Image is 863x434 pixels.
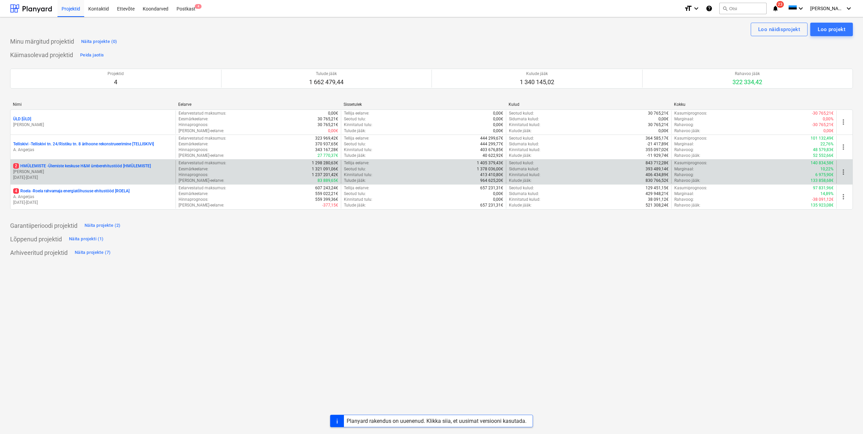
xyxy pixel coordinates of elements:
p: Sidumata kulud : [509,166,539,172]
p: 10,22% [820,166,834,172]
div: ÜLD [ÜLD][PERSON_NAME] [13,116,173,128]
p: 657 231,31€ [480,185,503,191]
span: search [722,6,728,11]
p: 40 622,92€ [483,153,503,159]
span: [PERSON_NAME] [810,6,844,11]
p: 30 765,21€ [648,122,669,128]
p: 52 552,66€ [813,153,834,159]
p: 1 237 201,42€ [312,172,338,178]
p: [PERSON_NAME]-eelarve : [179,202,224,208]
button: Otsi [719,3,767,14]
span: more_vert [839,193,847,201]
div: Peida jaotis [80,51,104,59]
p: A. Angerjas [13,147,173,153]
p: Hinnaprognoos : [179,172,208,178]
p: 429 948,21€ [646,191,669,197]
p: 1 662 479,44 [309,78,344,86]
p: Rahavoog : [674,147,694,153]
div: Näita projekte (2) [85,222,121,230]
p: Kulude jääk : [509,202,532,208]
p: 133 858,68€ [811,178,834,184]
p: 0,00€ [493,128,503,134]
p: Tellija eelarve : [344,160,369,166]
p: Rahavoo jääk : [674,202,700,208]
p: 48 579,83€ [813,147,834,153]
p: Rahavoog : [674,172,694,178]
p: Seotud tulu : [344,141,366,147]
p: HMÜLEMISTE - Ülemiste keskuse H&M ümberehitustööd [HMÜLEMISTE] [13,163,151,169]
p: Sidumata kulud : [509,191,539,197]
span: more_vert [839,118,847,126]
p: Rahavoo jääk : [674,153,700,159]
div: Näita projekte (0) [81,38,117,46]
p: Eesmärkeelarve : [179,141,208,147]
p: Kasumiprognoos : [674,136,707,141]
div: Telliskivi -Telliskivi tn. 24/Ristiku tn. 8 ärihoone rekonstrueerimine [TELLISKIVI]A. Angerjas [13,141,173,153]
p: 0,00€ [328,111,338,116]
p: Hinnaprognoos : [179,147,208,153]
p: Eelarvestatud maksumus : [179,185,226,191]
p: 0,00€ [493,122,503,128]
p: Rahavoo jääk : [674,178,700,184]
p: Kulude jääk : [509,178,532,184]
p: 6 975,90€ [815,172,834,178]
div: Kulud [509,102,669,107]
i: Abikeskus [706,4,713,13]
span: 23 [776,1,784,8]
p: 323 969,42€ [315,136,338,141]
p: -11 929,74€ [647,153,669,159]
p: -30 765,21€ [812,111,834,116]
p: 38 091,12€ [648,197,669,202]
p: -38 091,12€ [812,197,834,202]
p: 0,00€ [658,116,669,122]
p: Tulude jääk : [344,128,366,134]
div: Planyard rakendus on uuenenud. Klikka siia, et uusimat versiooni kasutada. [347,418,527,424]
p: 830 766,52€ [646,178,669,184]
p: Marginaal : [674,191,694,197]
p: ÜLD [ÜLD] [13,116,31,122]
p: 343 167,28€ [315,147,338,153]
p: Seotud kulud : [509,185,534,191]
div: Loo näidisprojekt [758,25,800,34]
p: 1 340 145,02 [520,78,554,86]
p: Kinnitatud tulu : [344,197,372,202]
p: 135 923,08€ [811,202,834,208]
i: keyboard_arrow_down [845,4,853,13]
p: Rahavoog : [674,122,694,128]
p: Seotud kulud : [509,160,534,166]
p: Marginaal : [674,166,694,172]
p: 14,89% [820,191,834,197]
p: Seotud kulud : [509,136,534,141]
button: Loo näidisprojekt [751,23,808,36]
p: Kulude jääk : [509,128,532,134]
p: A. Angerjas [13,194,173,200]
p: Hinnaprognoos : [179,122,208,128]
p: [PERSON_NAME] [13,169,173,175]
p: Kinnitatud kulud : [509,147,540,153]
p: Seotud tulu : [344,191,366,197]
p: 843 712,28€ [646,160,669,166]
div: 4Roela -Roela rahvamaja energiatõhususe ehitustööd [ROELA]A. Angerjas[DATE]-[DATE] [13,188,173,206]
p: 657 231,31€ [480,202,503,208]
p: Eesmärkeelarve : [179,116,208,122]
p: Minu märgitud projektid [10,38,74,46]
p: Rahavoog : [674,197,694,202]
p: 0,00€ [658,128,669,134]
p: Tulude jääk : [344,153,366,159]
div: Näita projekti (1) [69,235,104,243]
p: Marginaal : [674,116,694,122]
div: Loo projekt [818,25,845,34]
p: Kulude jääk : [509,153,532,159]
p: Lõppenud projektid [10,235,62,243]
div: 2HMÜLEMISTE -Ülemiste keskuse H&M ümberehitustööd [HMÜLEMISTE][PERSON_NAME][DATE]-[DATE] [13,163,173,180]
p: 101 132,49€ [811,136,834,141]
p: Marginaal : [674,141,694,147]
p: Roela - Roela rahvamaja energiatõhususe ehitustööd [ROELA] [13,188,130,194]
p: 393 489,14€ [646,166,669,172]
p: Kasumiprognoos : [674,111,707,116]
button: Näita projekte (7) [73,247,113,258]
p: 607 243,24€ [315,185,338,191]
span: more_vert [839,143,847,151]
button: Näita projekti (1) [67,234,106,245]
p: 370 937,65€ [315,141,338,147]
